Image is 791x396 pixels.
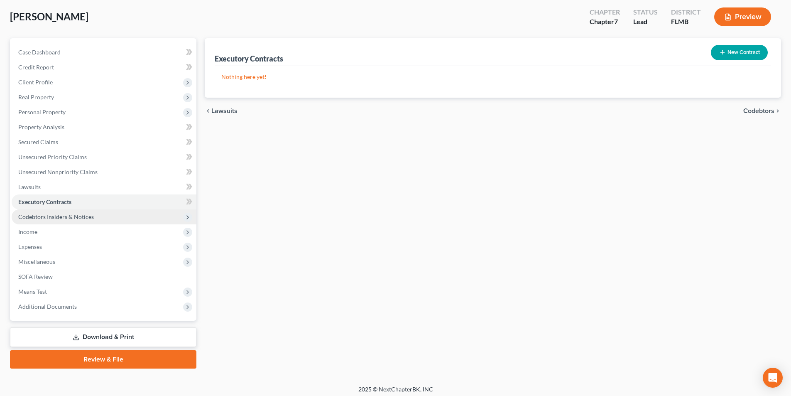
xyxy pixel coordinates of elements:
a: Case Dashboard [12,45,196,60]
span: Lawsuits [211,108,238,114]
span: Income [18,228,37,235]
a: Property Analysis [12,120,196,135]
button: chevron_left Lawsuits [205,108,238,114]
span: Expenses [18,243,42,250]
span: Additional Documents [18,303,77,310]
a: Unsecured Nonpriority Claims [12,165,196,180]
button: Preview [714,7,771,26]
span: [PERSON_NAME] [10,10,88,22]
span: Real Property [18,93,54,101]
div: Executory Contracts [215,54,283,64]
i: chevron_left [205,108,211,114]
a: Secured Claims [12,135,196,150]
span: Miscellaneous [18,258,55,265]
div: Chapter [590,17,620,27]
div: Open Intercom Messenger [763,368,783,388]
span: Unsecured Nonpriority Claims [18,168,98,175]
div: Status [633,7,658,17]
a: Unsecured Priority Claims [12,150,196,165]
span: Property Analysis [18,123,64,130]
span: Secured Claims [18,138,58,145]
span: Executory Contracts [18,198,71,205]
span: Client Profile [18,79,53,86]
span: Lawsuits [18,183,41,190]
span: Personal Property [18,108,66,116]
span: Codebtors Insiders & Notices [18,213,94,220]
a: Review & File [10,350,196,369]
span: Credit Report [18,64,54,71]
div: District [671,7,701,17]
p: Nothing here yet! [221,73,764,81]
div: Chapter [590,7,620,17]
span: 7 [614,17,618,25]
a: Credit Report [12,60,196,75]
button: Codebtors chevron_right [743,108,781,114]
span: Case Dashboard [18,49,61,56]
a: SOFA Review [12,269,196,284]
div: Lead [633,17,658,27]
i: chevron_right [774,108,781,114]
span: Means Test [18,288,47,295]
button: New Contract [711,45,768,60]
a: Executory Contracts [12,194,196,209]
div: FLMB [671,17,701,27]
span: SOFA Review [18,273,53,280]
a: Lawsuits [12,180,196,194]
span: Unsecured Priority Claims [18,153,87,160]
a: Download & Print [10,327,196,347]
span: Codebtors [743,108,774,114]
